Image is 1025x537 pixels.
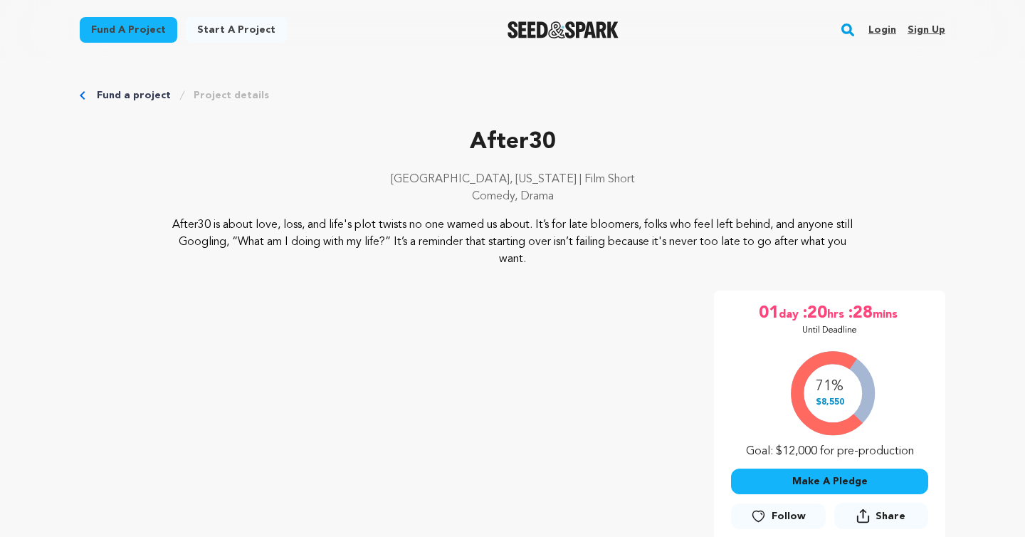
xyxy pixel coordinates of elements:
span: Follow [772,509,806,523]
a: Fund a project [80,17,177,43]
a: Project details [194,88,269,103]
p: Until Deadline [802,325,857,336]
a: Seed&Spark Homepage [508,21,619,38]
span: 01 [759,302,779,325]
a: Login [868,19,896,41]
span: :28 [847,302,873,325]
a: Sign up [908,19,945,41]
p: After30 [80,125,945,160]
a: Start a project [186,17,287,43]
p: Comedy, Drama [80,188,945,205]
span: hrs [827,302,847,325]
p: After30 is about love, loss, and life's plot twists no one warned us about. It’s for late bloomer... [167,217,859,268]
span: day [779,302,801,325]
span: Share [834,503,928,535]
span: :20 [801,302,827,325]
div: Breadcrumb [80,88,945,103]
p: [GEOGRAPHIC_DATA], [US_STATE] | Film Short [80,171,945,188]
span: mins [873,302,900,325]
button: Share [834,503,928,529]
img: Seed&Spark Logo Dark Mode [508,21,619,38]
a: Follow [731,504,825,529]
a: Fund a project [97,88,171,103]
span: Share [876,509,905,523]
button: Make A Pledge [731,469,928,494]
